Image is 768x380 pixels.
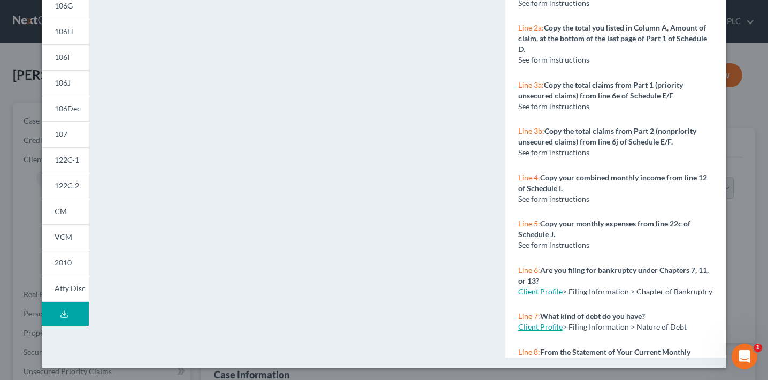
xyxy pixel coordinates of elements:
[518,126,544,135] span: Line 3b:
[42,121,89,147] a: 107
[518,173,540,182] span: Line 4:
[518,311,540,321] span: Line 7:
[55,78,71,87] span: 106J
[518,265,709,285] strong: Are you filing for bankruptcy under Chapters 7, 11, or 13?
[518,347,540,356] span: Line 8:
[55,181,79,190] span: 122C-2
[518,173,707,193] strong: Copy your combined monthly income from line 12 of Schedule I.
[540,311,645,321] strong: What kind of debt do you have?
[55,1,73,10] span: 106G
[42,147,89,173] a: 122C-1
[518,194,589,203] span: See form instructions
[563,287,712,296] span: > Filing Information > Chapter of Bankruptcy
[518,265,540,275] span: Line 6:
[42,276,89,302] a: Atty Disc
[55,284,86,293] span: Atty Disc
[518,80,683,100] strong: Copy the total claims from Part 1 (priority unsecured claims) from line 6e of Schedule E/F
[42,199,89,224] a: CM
[42,96,89,121] a: 106Dec
[754,344,762,352] span: 1
[518,102,589,111] span: See form instructions
[42,70,89,96] a: 106J
[55,258,72,267] span: 2010
[42,19,89,44] a: 106H
[518,126,696,146] strong: Copy the total claims from Part 2 (nonpriority unsecured claims) from line 6j of Schedule E/F.
[518,80,544,89] span: Line 3a:
[518,148,589,157] span: See form instructions
[42,224,89,250] a: VCM
[55,104,81,113] span: 106Dec
[518,23,707,54] strong: Copy the total you listed in Column A, Amount of claim, at the bottom of the last page of Part 1 ...
[518,23,544,32] span: Line 2a:
[732,344,757,369] iframe: Intercom live chat
[42,44,89,70] a: 106I
[55,130,67,139] span: 107
[518,219,540,228] span: Line 5:
[518,240,589,249] span: See form instructions
[518,219,690,239] strong: Copy your monthly expenses from line 22c of Schedule J.
[42,173,89,199] a: 122C-2
[55,52,70,62] span: 106I
[55,232,72,241] span: VCM
[55,27,73,36] span: 106H
[518,287,563,296] a: Client Profile
[42,250,89,276] a: 2010
[55,207,67,216] span: CM
[563,322,687,331] span: > Filing Information > Nature of Debt
[518,55,589,64] span: See form instructions
[518,322,563,331] a: Client Profile
[55,155,79,164] span: 122C-1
